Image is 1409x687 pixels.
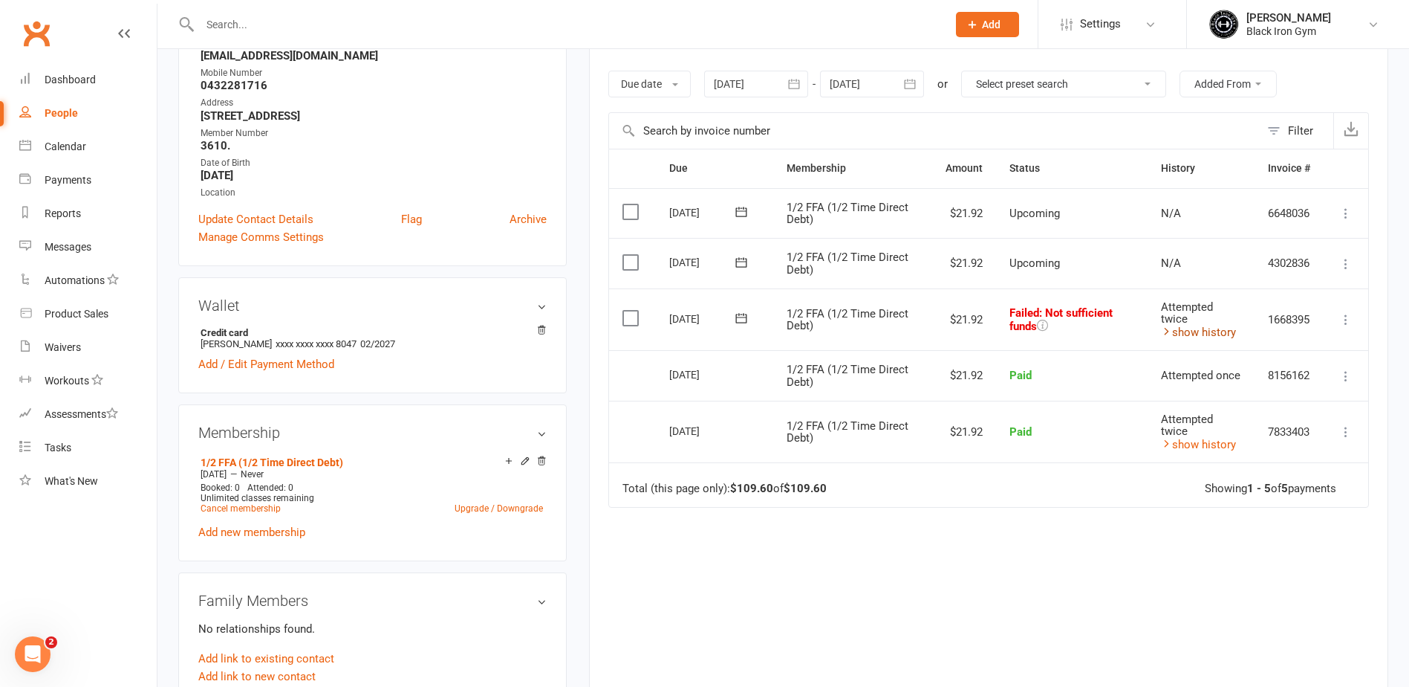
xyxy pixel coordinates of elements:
td: $21.92 [932,401,996,463]
a: Waivers [19,331,157,364]
div: Filter [1288,122,1313,140]
h3: Family Members [198,593,547,609]
div: Payments [45,174,91,186]
div: [PERSON_NAME] [1246,11,1331,25]
strong: [EMAIL_ADDRESS][DOMAIN_NAME] [201,49,547,62]
a: Workouts [19,364,157,398]
div: Waivers [45,341,81,353]
span: [DATE] [201,469,227,480]
div: [DATE] [669,251,738,274]
a: 1/2 FFA (1/2 Time Direct Debt) [201,457,343,468]
div: Automations [45,274,105,286]
span: Paid [1009,425,1032,439]
strong: Credit card [201,327,539,338]
span: 1/2 FFA (1/2 Time Direct Debt) [787,201,908,227]
a: Automations [19,264,157,297]
span: 1/2 FFA (1/2 Time Direct Debt) [787,363,908,389]
span: Settings [1080,7,1121,41]
span: 1/2 FFA (1/2 Time Direct Debt) [787,419,908,445]
th: History [1148,149,1255,187]
span: Failed [1009,306,1113,333]
a: Reports [19,197,157,230]
a: Clubworx [18,15,55,52]
button: Filter [1260,113,1333,149]
span: Paid [1009,369,1032,382]
td: $21.92 [932,350,996,401]
a: Product Sales [19,297,157,331]
iframe: Intercom live chat [15,636,51,672]
td: 8156162 [1255,350,1324,401]
a: Upgrade / Downgrade [455,503,543,514]
a: show history [1161,438,1236,451]
strong: 3610. [201,139,547,152]
div: [DATE] [669,419,738,442]
span: Attended: 0 [247,483,293,493]
a: Dashboard [19,63,157,97]
div: Assessments [45,408,118,420]
a: People [19,97,157,130]
div: [DATE] [669,363,738,386]
strong: [STREET_ADDRESS] [201,109,547,123]
p: No relationships found. [198,620,547,638]
div: Address [201,96,547,110]
strong: 1 - 5 [1247,482,1271,495]
a: Flag [401,210,422,228]
span: xxxx xxxx xxxx 8047 [276,338,357,349]
div: Black Iron Gym [1246,25,1331,38]
th: Due [656,149,773,187]
span: Never [241,469,264,480]
div: Messages [45,241,91,253]
a: show history [1161,326,1236,339]
th: Amount [932,149,996,187]
span: Upcoming [1009,207,1060,220]
div: Showing of payments [1205,483,1336,495]
th: Invoice # [1255,149,1324,187]
div: Location [201,186,547,200]
span: Unlimited classes remaining [201,493,314,503]
div: [DATE] [669,307,738,330]
div: Date of Birth [201,156,547,170]
div: Workouts [45,375,89,387]
div: Product Sales [45,308,108,320]
div: or [937,75,948,93]
a: Calendar [19,130,157,164]
div: Reports [45,207,81,219]
td: 1668395 [1255,288,1324,351]
td: 4302836 [1255,238,1324,288]
div: What's New [45,475,98,487]
a: Add link to existing contact [198,650,334,668]
div: People [45,107,78,119]
span: N/A [1161,257,1181,270]
div: Member Number [201,126,547,141]
td: 6648036 [1255,188,1324,239]
span: 1/2 FFA (1/2 Time Direct Debt) [787,251,908,277]
a: Tasks [19,431,157,465]
td: $21.92 [932,188,996,239]
strong: 5 [1281,482,1288,495]
strong: 0432281716 [201,79,547,92]
span: 1/2 FFA (1/2 Time Direct Debt) [787,307,908,333]
a: Add link to new contact [198,668,316,686]
input: Search... [195,14,937,35]
a: Add / Edit Payment Method [198,355,334,373]
span: Attempted once [1161,369,1240,382]
img: thumb_image1623296242.png [1209,10,1239,39]
div: — [197,468,547,480]
span: Attempted twice [1161,413,1213,439]
div: Total (this page only): of [622,483,827,495]
h3: Wallet [198,297,547,314]
td: 7833403 [1255,401,1324,463]
a: What's New [19,465,157,498]
div: Calendar [45,141,86,152]
strong: [DATE] [201,169,547,182]
th: Status [996,149,1148,187]
input: Search by invoice number [609,113,1260,149]
a: Archive [510,210,547,228]
strong: $109.60 [784,482,827,495]
div: Mobile Number [201,66,547,80]
span: : Not sufficient funds [1009,306,1113,333]
span: N/A [1161,207,1181,220]
button: Added From [1179,71,1277,97]
span: Booked: 0 [201,483,240,493]
a: Payments [19,164,157,197]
